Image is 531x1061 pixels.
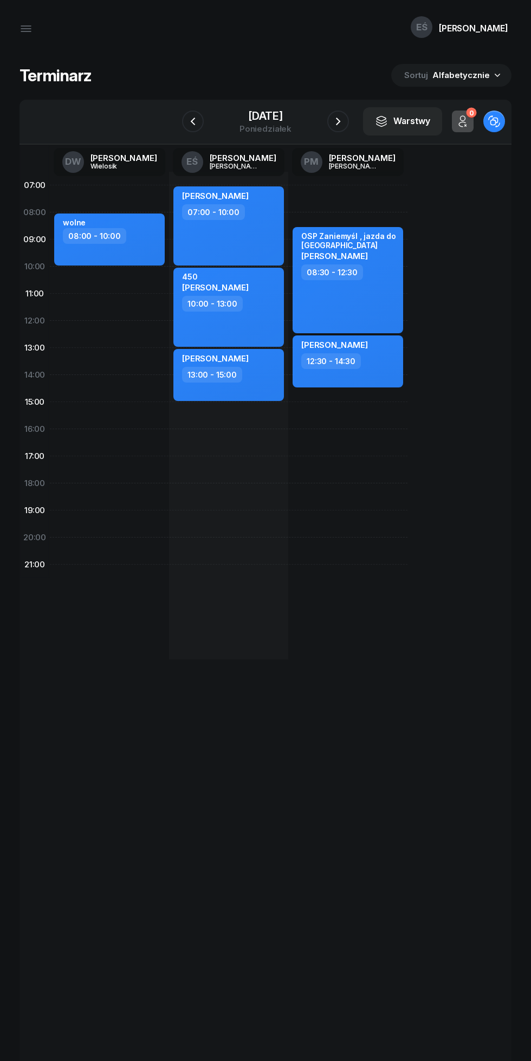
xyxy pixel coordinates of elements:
[239,125,292,133] div: poniedziałek
[301,231,397,250] div: OSP Zaniemyśl , jazda do [GEOGRAPHIC_DATA]
[20,470,50,497] div: 18:00
[375,114,430,128] div: Warstwy
[20,443,50,470] div: 17:00
[466,108,476,118] div: 0
[20,389,50,416] div: 15:00
[20,416,50,443] div: 16:00
[20,307,50,334] div: 12:00
[304,157,319,166] span: PM
[182,353,249,364] span: [PERSON_NAME]
[186,157,198,166] span: EŚ
[63,218,86,227] div: wolne
[292,148,404,176] a: PM[PERSON_NAME][PERSON_NAME]
[20,253,50,280] div: 10:00
[182,204,245,220] div: 07:00 - 10:00
[439,24,508,33] div: [PERSON_NAME]
[301,340,368,350] span: [PERSON_NAME]
[329,163,381,170] div: [PERSON_NAME]
[54,148,166,176] a: DW[PERSON_NAME]Wielosik
[90,163,143,170] div: Wielosik
[391,64,511,87] button: Sortuj Alfabetycznie
[210,163,262,170] div: [PERSON_NAME]
[432,70,490,80] span: Alfabetycznie
[363,107,442,135] button: Warstwy
[301,353,361,369] div: 12:30 - 14:30
[329,154,396,162] div: [PERSON_NAME]
[20,361,50,389] div: 14:00
[63,228,126,244] div: 08:00 - 10:00
[20,226,50,253] div: 09:00
[452,111,474,132] button: 0
[20,172,50,199] div: 07:00
[301,251,368,261] span: [PERSON_NAME]
[90,154,157,162] div: [PERSON_NAME]
[239,111,292,121] div: [DATE]
[20,280,50,307] div: 11:00
[20,66,92,85] h1: Terminarz
[301,264,363,280] div: 08:30 - 12:30
[20,334,50,361] div: 13:00
[20,524,50,551] div: 20:00
[416,23,428,32] span: EŚ
[182,367,242,383] div: 13:00 - 15:00
[182,296,243,312] div: 10:00 - 13:00
[210,154,276,162] div: [PERSON_NAME]
[182,282,249,293] span: [PERSON_NAME]
[173,148,285,176] a: EŚ[PERSON_NAME][PERSON_NAME]
[20,497,50,524] div: 19:00
[65,157,81,166] span: DW
[20,551,50,578] div: 21:00
[20,199,50,226] div: 08:00
[182,191,249,201] span: [PERSON_NAME]
[404,68,430,82] span: Sortuj
[182,272,249,281] div: 450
